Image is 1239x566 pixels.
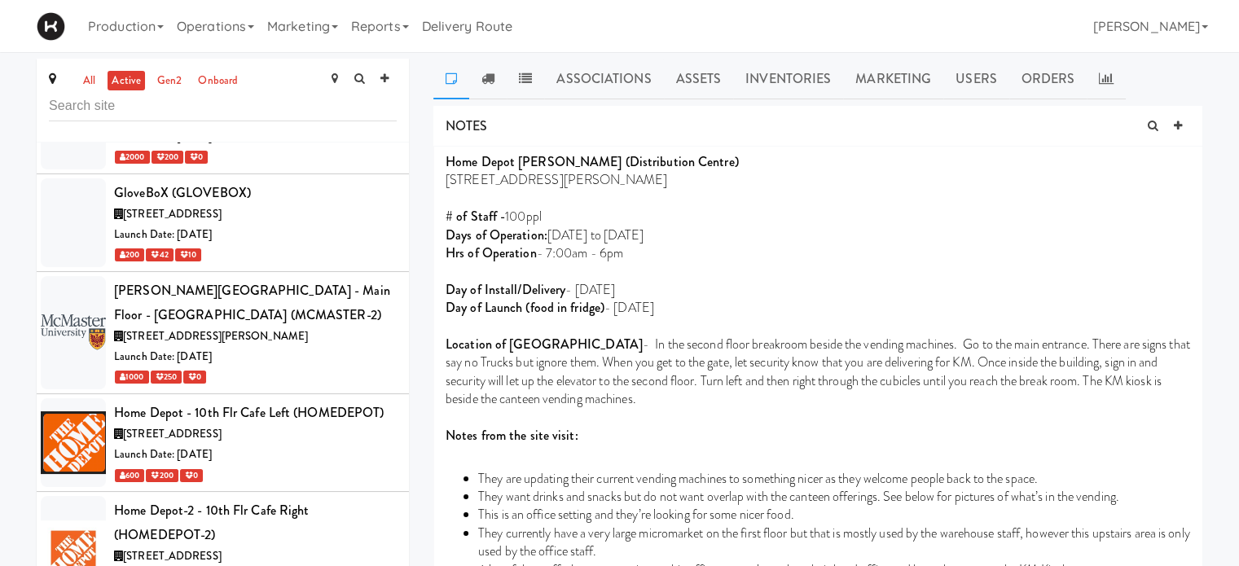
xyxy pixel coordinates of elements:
span: - [DATE] [604,298,654,317]
a: gen2 [153,71,186,91]
a: active [108,71,145,91]
span: - [DATE] [565,280,615,299]
div: Launch Date: [DATE] [114,225,397,245]
span: 0 [183,371,206,384]
span: [DATE] to [DATE] [547,226,644,244]
span: [STREET_ADDRESS] [123,206,222,222]
span: 250 [151,371,182,384]
strong: Day of Launch (food in fridge) [446,298,604,317]
span: They are updating their current vending machines to something nicer as they welcome people back t... [478,469,1038,488]
span: 0 [185,151,208,164]
span: This is an office setting and they’re looking for some nicer food. [478,505,794,524]
span: 600 [115,469,144,482]
span: 100ppl [505,207,542,226]
strong: Days of Operation: [446,226,547,244]
li: GloveBoX (GLOVEBOX)[STREET_ADDRESS]Launch Date: [DATE] 200 42 10 [37,174,409,272]
span: - In the second floor breakroom beside the vending machines. Go to the main entrance. There are s... [446,335,1190,408]
span: 0 [180,469,203,482]
span: 10 [175,248,201,261]
a: Inventories [733,59,843,99]
input: Search site [49,91,397,121]
span: NOTES [446,116,488,135]
li: Home Depot - 10th Flr Cafe Left (HOMEDEPOT)[STREET_ADDRESS]Launch Date: [DATE] 600 200 0 [37,394,409,492]
span: 42 [146,248,173,261]
a: all [79,71,99,91]
strong: Home Depot [PERSON_NAME] (Distribution Centre) [446,152,739,171]
li: [PERSON_NAME][GEOGRAPHIC_DATA] - Main Floor - [GEOGRAPHIC_DATA] (MCMASTER-2)[STREET_ADDRESS][PERS... [37,272,409,394]
span: 1000 [115,371,149,384]
strong: # of Staff - [446,207,505,226]
span: [STREET_ADDRESS] [123,548,222,564]
strong: Notes from the site visit: [446,426,578,445]
div: [PERSON_NAME][GEOGRAPHIC_DATA] - Main Floor - [GEOGRAPHIC_DATA] (MCMASTER-2) [114,279,397,327]
div: Launch Date: [DATE] [114,445,397,465]
a: Assets [664,59,734,99]
span: They want drinks and snacks but do not want overlap with the canteen offerings. See below for pic... [478,487,1119,506]
span: They currently have a very large micromarket on the first floor but that is mostly used by the wa... [478,524,1190,560]
div: Home Depot-2 - 10th Flr Cafe Right (HOMEDEPOT-2) [114,498,397,546]
div: GloveBoX (GLOVEBOX) [114,181,397,205]
div: Launch Date: [DATE] [114,347,397,367]
span: [STREET_ADDRESS][PERSON_NAME] [123,328,308,344]
span: - 7:00am - 6pm [537,244,623,262]
a: onboard [194,71,242,91]
strong: Hrs of Operation [446,244,537,262]
a: Orders [1009,59,1087,99]
strong: Day of Install/Delivery [446,280,565,299]
span: 200 [152,151,183,164]
a: Associations [544,59,663,99]
a: Users [943,59,1009,99]
a: Marketing [843,59,943,99]
span: [STREET_ADDRESS][PERSON_NAME] [446,170,667,189]
strong: Location of [GEOGRAPHIC_DATA] [446,335,643,353]
span: 200 [146,469,178,482]
span: 200 [115,248,144,261]
img: Micromart [37,12,65,41]
span: [STREET_ADDRESS] [123,426,222,441]
span: 2000 [115,151,150,164]
div: Home Depot - 10th Flr Cafe Left (HOMEDEPOT) [114,401,397,425]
